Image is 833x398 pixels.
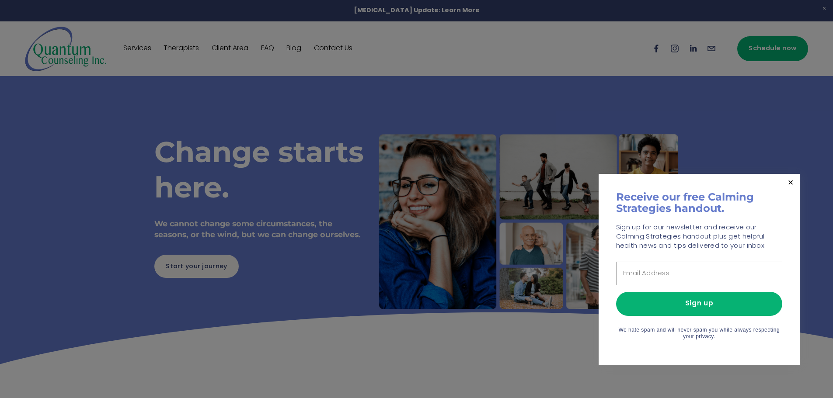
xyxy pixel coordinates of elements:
p: We hate spam and will never spam you while always respecting your privacy. [616,327,782,340]
input: Email Address [616,262,782,285]
h1: Receive our free Calming Strategies handout. [616,191,782,215]
a: Close [783,175,798,190]
p: Sign up for our newsletter and receive our Calming Strategies handout plus get helpful health new... [616,223,782,251]
button: Sign up [616,292,782,316]
span: Sign up [685,298,714,309]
